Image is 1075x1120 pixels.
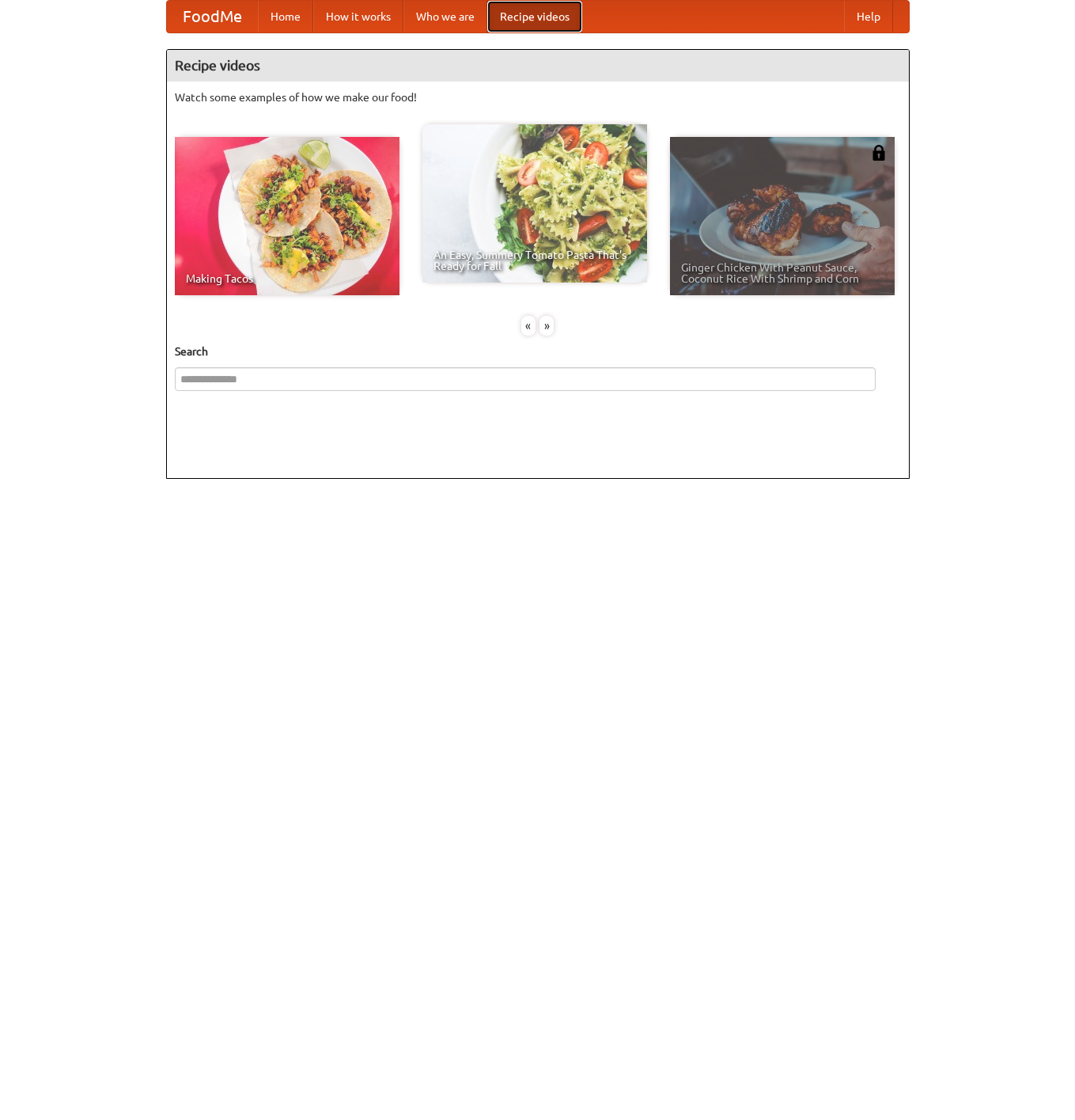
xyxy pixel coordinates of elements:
p: Watch some examples of how we make our food! [175,89,901,105]
a: How it works [313,1,403,32]
span: Making Tacos [186,273,388,284]
a: FoodMe [167,1,258,32]
div: » [539,316,554,336]
img: 483408.png [871,145,887,161]
a: An Easy, Summery Tomato Pasta That's Ready for Fall [422,124,647,283]
span: An Easy, Summery Tomato Pasta That's Ready for Fall [433,249,636,271]
h4: Recipe videos [167,50,909,82]
a: Who we are [403,1,487,32]
a: Recipe videos [487,1,582,32]
a: Help [844,1,893,32]
div: « [521,316,536,336]
a: Making Tacos [175,137,399,295]
h5: Search [175,344,901,359]
a: Home [258,1,313,32]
